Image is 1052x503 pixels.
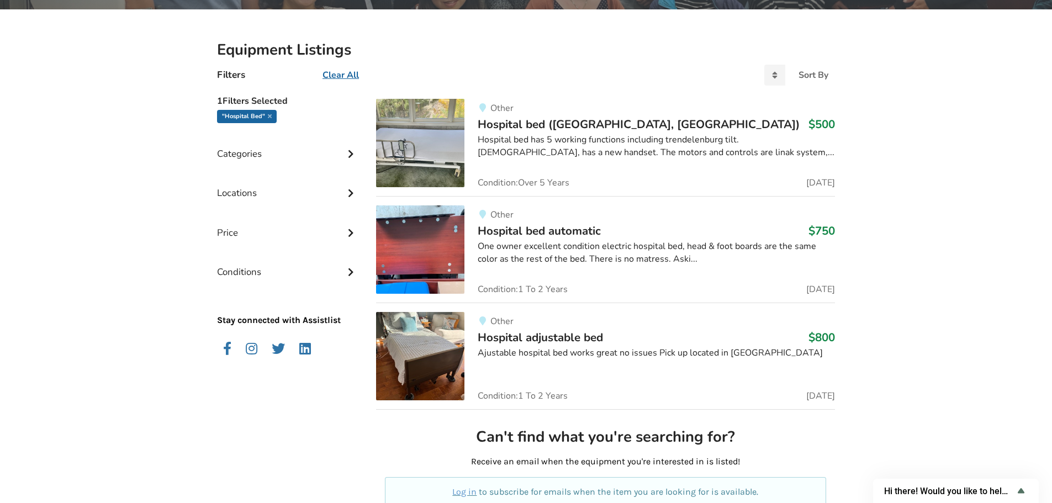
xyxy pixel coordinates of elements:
[478,391,568,400] span: Condition: 1 To 2 Years
[478,178,569,187] span: Condition: Over 5 Years
[806,391,835,400] span: [DATE]
[884,484,1028,497] button: Show survey - Hi there! Would you like to help us improve AssistList?
[385,456,826,468] p: Receive an email when the equipment you're interested in is listed!
[376,99,464,187] img: bedroom equipment-hospital bed (victoria, bc)
[808,330,835,345] h3: $800
[478,347,835,359] div: Ajustable hospital bed works great no issues Pick up located in [GEOGRAPHIC_DATA]
[478,223,601,239] span: Hospital bed automatic
[376,205,464,294] img: bedroom equipment-hospital bed automatic
[217,40,835,60] h2: Equipment Listings
[490,209,514,221] span: Other
[217,90,358,110] h5: 1 Filters Selected
[217,205,358,244] div: Price
[217,68,245,81] h4: Filters
[376,303,835,409] a: bedroom equipment-hospital adjustable bed OtherHospital adjustable bed$800Ajustable hospital bed ...
[376,312,464,400] img: bedroom equipment-hospital adjustable bed
[799,71,828,80] div: Sort By
[452,486,477,497] a: Log in
[808,224,835,238] h3: $750
[806,285,835,294] span: [DATE]
[398,486,813,499] p: to subscribe for emails when the item you are looking for is available.
[217,244,358,283] div: Conditions
[217,165,358,204] div: Locations
[478,117,800,132] span: Hospital bed ([GEOGRAPHIC_DATA], [GEOGRAPHIC_DATA])
[808,117,835,131] h3: $500
[884,486,1014,496] span: Hi there! Would you like to help us improve AssistList?
[376,196,835,303] a: bedroom equipment-hospital bed automaticOtherHospital bed automatic$750One owner excellent condit...
[490,102,514,114] span: Other
[478,330,603,345] span: Hospital adjustable bed
[478,134,835,159] div: Hospital bed has 5 working functions including trendelenburg tilt. [DEMOGRAPHIC_DATA], has a new ...
[490,315,514,327] span: Other
[217,283,358,327] p: Stay connected with Assistlist
[323,69,359,81] u: Clear All
[217,126,358,165] div: Categories
[478,285,568,294] span: Condition: 1 To 2 Years
[478,240,835,266] div: One owner excellent condition electric hospital bed, head & foot boards are the same color as the...
[217,110,277,123] div: "hospital bed"
[376,99,835,196] a: bedroom equipment-hospital bed (victoria, bc)OtherHospital bed ([GEOGRAPHIC_DATA], [GEOGRAPHIC_DA...
[806,178,835,187] span: [DATE]
[385,427,826,447] h2: Can't find what you're searching for?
